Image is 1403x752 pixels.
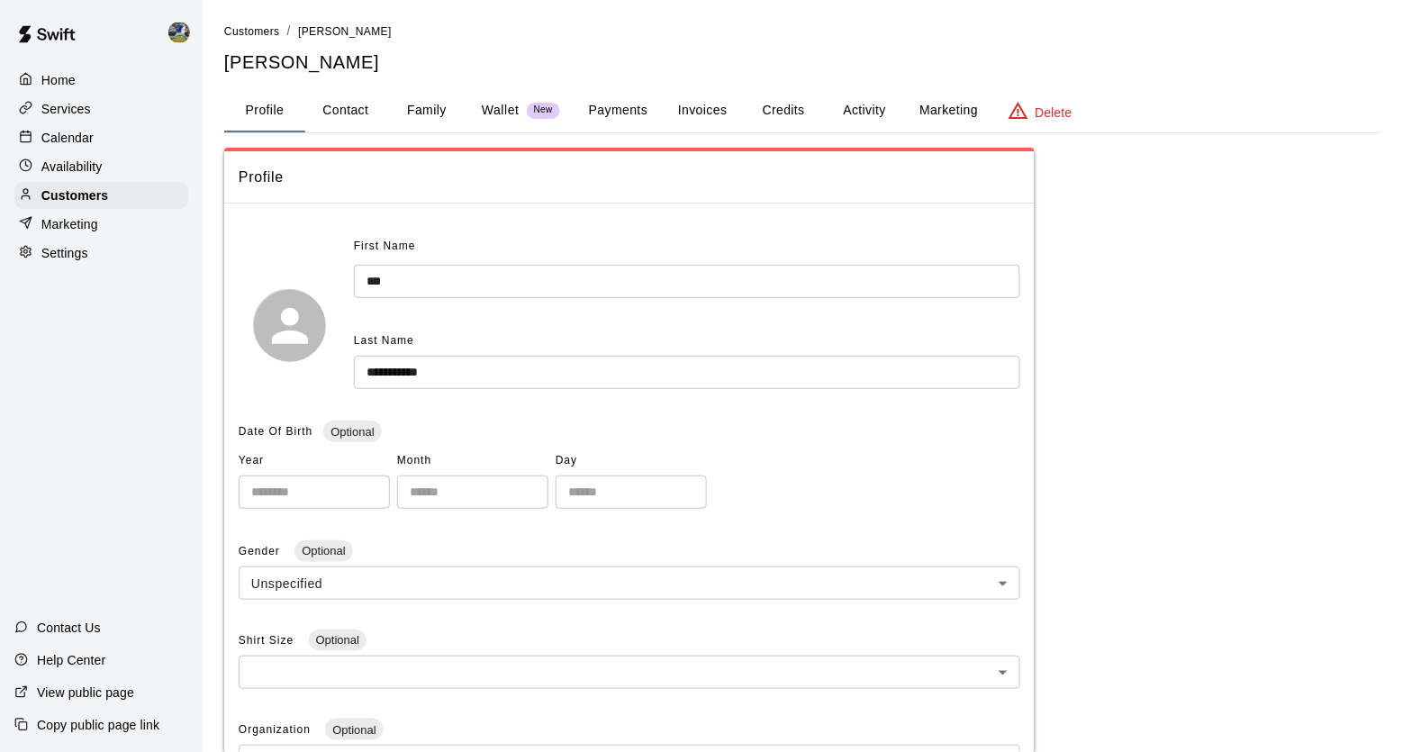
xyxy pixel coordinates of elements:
p: Customers [41,186,108,204]
nav: breadcrumb [224,22,1381,41]
span: Day [556,447,707,476]
button: Contact [305,89,386,132]
p: Contact Us [37,619,101,637]
button: Payments [575,89,662,132]
button: Profile [224,89,305,132]
p: Calendar [41,129,94,147]
img: Brandon Gold [168,22,190,43]
a: Availability [14,153,188,180]
span: Customers [224,25,280,38]
p: Home [41,71,76,89]
div: Brandon Gold [165,14,203,50]
span: Last Name [354,334,414,347]
span: Optional [294,544,352,557]
span: Date Of Birth [239,425,312,438]
a: Marketing [14,211,188,238]
span: Optional [323,425,381,439]
button: Marketing [905,89,992,132]
div: basic tabs example [224,89,1381,132]
p: View public page [37,684,134,702]
li: / [287,22,291,41]
span: First Name [354,232,416,261]
a: Services [14,95,188,122]
span: Gender [239,545,284,557]
span: New [527,104,560,116]
button: Credits [743,89,824,132]
a: Customers [224,23,280,38]
div: Unspecified [239,566,1020,600]
h5: [PERSON_NAME] [224,50,1381,75]
p: Settings [41,244,88,262]
p: Delete [1036,104,1073,122]
a: Settings [14,240,188,267]
a: Home [14,67,188,94]
p: Wallet [482,101,520,120]
span: Shirt Size [239,634,298,647]
span: Month [397,447,548,476]
button: Activity [824,89,905,132]
p: Copy public page link [37,716,159,734]
button: Invoices [662,89,743,132]
span: Optional [309,633,367,647]
button: Family [386,89,467,132]
span: Optional [325,723,383,737]
p: Marketing [41,215,98,233]
p: Help Center [37,651,105,669]
p: Services [41,100,91,118]
a: Calendar [14,124,188,151]
span: Organization [239,723,314,736]
span: [PERSON_NAME] [298,25,392,38]
p: Availability [41,158,103,176]
a: Customers [14,182,188,209]
span: Year [239,447,390,476]
span: Profile [239,166,1020,189]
